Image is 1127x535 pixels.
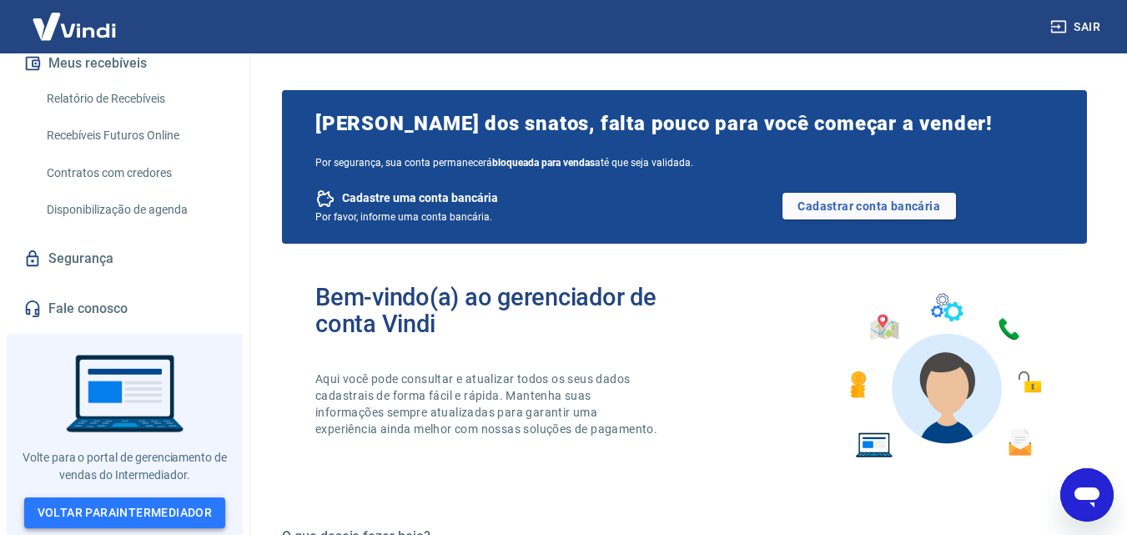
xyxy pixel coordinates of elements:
[40,156,229,190] a: Contratos com credores
[315,157,1054,169] span: Por segurança, sua conta permanecerá até que seja validada.
[315,371,661,437] p: Aqui você pode consultar e atualizar todos os seus dados cadastrais de forma fácil e rápida. Mant...
[40,119,229,153] a: Recebíveis Futuros Online
[315,110,1054,137] span: [PERSON_NAME] dos snatos, falta pouco para você começar a vender!
[1047,12,1107,43] button: Sair
[782,193,956,220] a: Cadastrar conta bancária
[24,497,226,528] a: Voltar paraIntermediador
[20,290,229,327] a: Fale conosco
[40,193,229,227] a: Disponibilização de agenda
[492,157,595,169] b: bloqueada para vendas
[342,190,498,206] span: Cadastre uma conta bancária
[835,284,1054,468] img: Imagem de um avatar masculino com diversos icones exemplificando as funcionalidades do gerenciado...
[1060,468,1114,522] iframe: Botão para abrir a janela de mensagens, conversa em andamento
[20,45,229,82] button: Meus recebíveis
[315,211,492,223] span: Por favor, informe uma conta bancária.
[315,284,685,337] h2: Bem-vindo(a) ao gerenciador de conta Vindi
[20,1,128,52] img: Vindi
[20,240,229,277] a: Segurança
[40,82,229,116] a: Relatório de Recebíveis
